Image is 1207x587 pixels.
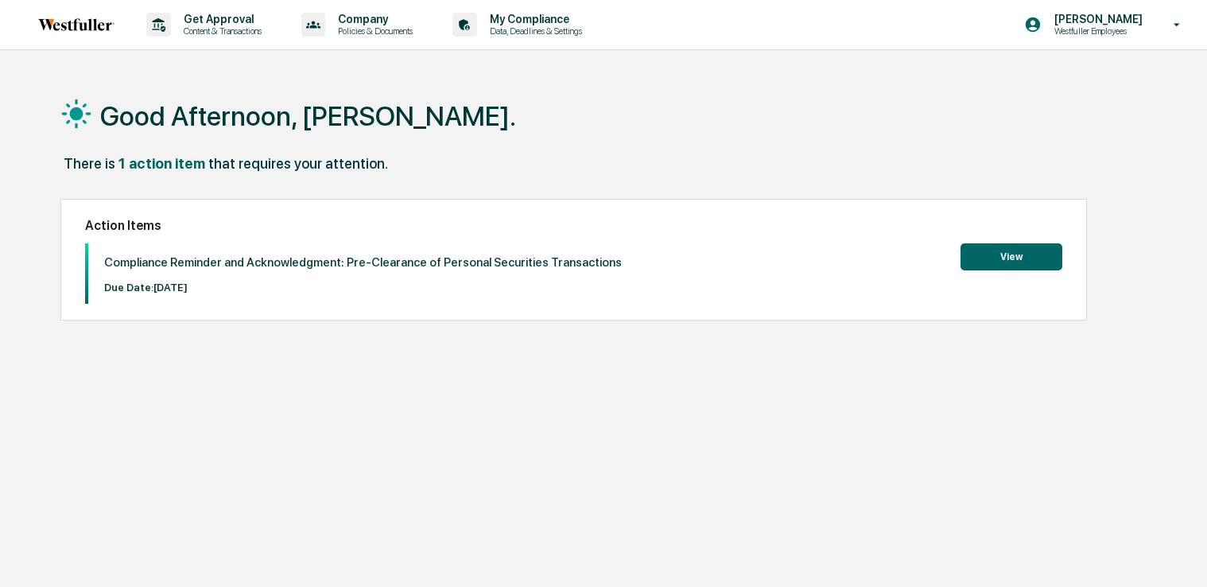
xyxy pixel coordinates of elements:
p: Compliance Reminder and Acknowledgment: Pre-Clearance of Personal Securities Transactions [104,255,622,270]
p: Get Approval [171,13,270,25]
a: View [961,248,1062,263]
img: logo [38,18,114,31]
h2: Action Items [85,218,1063,233]
p: My Compliance [477,13,590,25]
div: There is [64,155,115,172]
div: that requires your attention. [208,155,388,172]
div: 1 action item [118,155,205,172]
p: Westfuller Employees [1042,25,1151,37]
p: Data, Deadlines & Settings [477,25,590,37]
button: View [961,243,1062,270]
p: [PERSON_NAME] [1042,13,1151,25]
p: Company [325,13,421,25]
h1: Good Afternoon, [PERSON_NAME]. [100,100,516,132]
p: Due Date: [DATE] [104,282,622,293]
p: Content & Transactions [171,25,270,37]
p: Policies & Documents [325,25,421,37]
